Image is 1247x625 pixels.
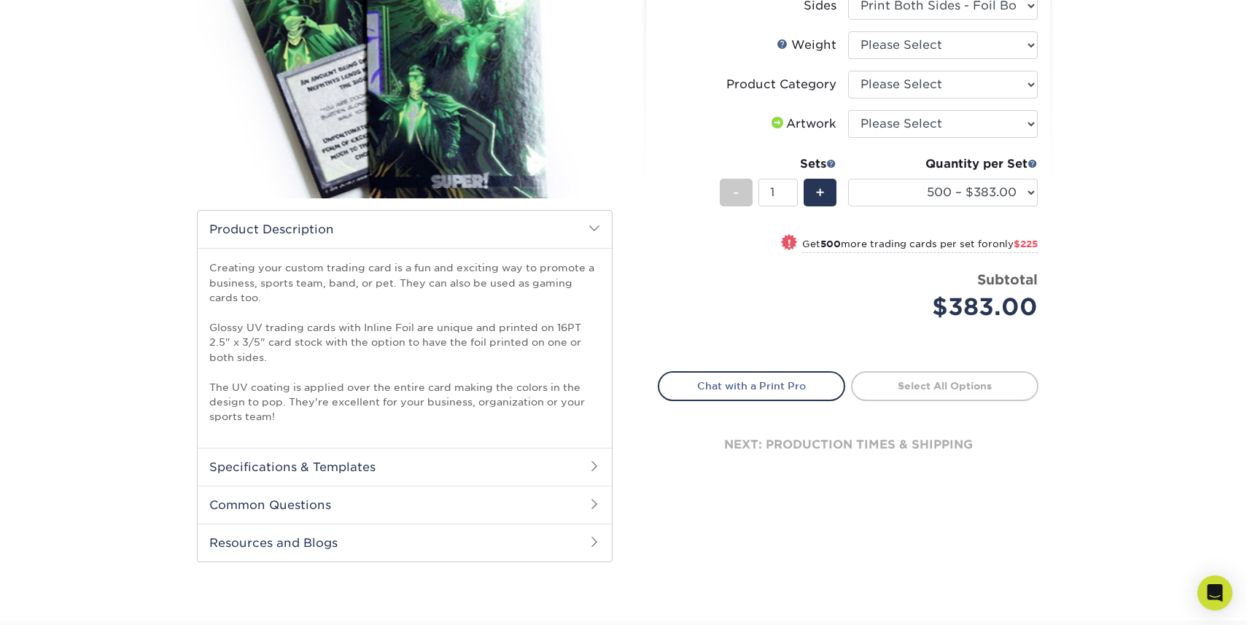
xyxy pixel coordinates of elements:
[848,155,1038,173] div: Quantity per Set
[198,524,612,562] h2: Resources and Blogs
[977,271,1038,287] strong: Subtotal
[658,401,1038,489] div: next: production times & shipping
[769,115,836,133] div: Artwork
[788,236,791,251] span: !
[777,36,836,54] div: Weight
[198,211,612,248] h2: Product Description
[859,290,1038,325] div: $383.00
[815,182,825,203] span: +
[992,238,1038,249] span: only
[198,486,612,524] h2: Common Questions
[720,155,836,173] div: Sets
[802,238,1038,253] small: Get more trading cards per set for
[209,260,600,424] p: Creating your custom trading card is a fun and exciting way to promote a business, sports team, b...
[1014,238,1038,249] span: $225
[851,371,1038,400] a: Select All Options
[1197,575,1232,610] div: Open Intercom Messenger
[198,448,612,486] h2: Specifications & Templates
[658,371,845,400] a: Chat with a Print Pro
[733,182,739,203] span: -
[726,76,836,93] div: Product Category
[820,238,841,249] strong: 500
